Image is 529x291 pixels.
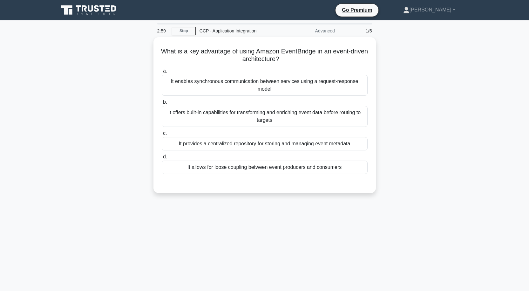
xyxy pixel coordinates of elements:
span: c. [163,130,167,136]
div: 1/5 [339,24,376,37]
div: It allows for loose coupling between event producers and consumers [162,161,368,174]
div: It enables synchronous communication between services using a request-response model [162,75,368,96]
span: a. [163,68,167,73]
div: It provides a centralized repository for storing and managing event metadata [162,137,368,150]
h5: What is a key advantage of using Amazon EventBridge in an event-driven architecture? [161,47,368,63]
a: Stop [172,27,196,35]
a: [PERSON_NAME] [388,3,471,16]
div: 2:59 [153,24,172,37]
div: Advanced [283,24,339,37]
div: CCP - Application Integration [196,24,283,37]
span: d. [163,154,167,159]
div: It offers built-in capabilities for transforming and enriching event data before routing to targets [162,106,368,127]
span: b. [163,99,167,105]
a: Go Premium [338,6,376,14]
